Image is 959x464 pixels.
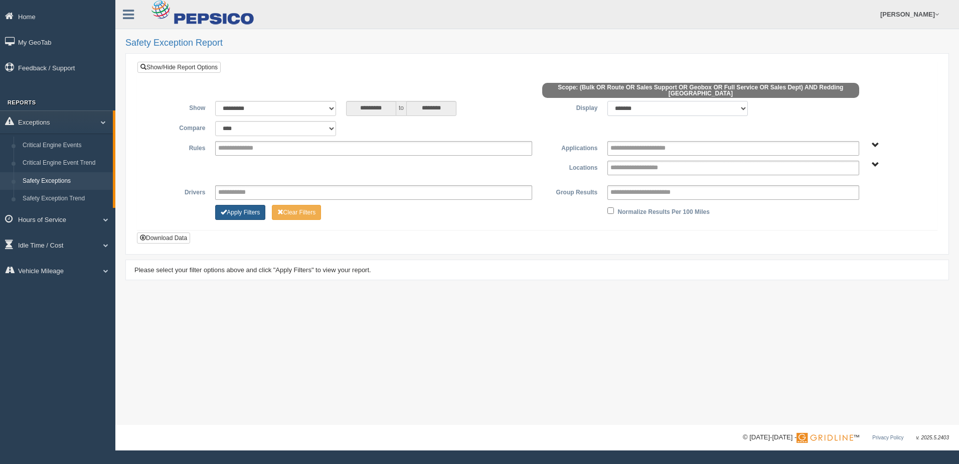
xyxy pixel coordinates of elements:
a: Safety Exceptions [18,172,113,190]
h2: Safety Exception Report [125,38,949,48]
span: Scope: (Bulk OR Route OR Sales Support OR Geobox OR Full Service OR Sales Dept) AND Redding [GEOG... [542,83,859,98]
span: to [396,101,406,116]
label: Locations [537,161,602,173]
a: Show/Hide Report Options [137,62,221,73]
button: Download Data [137,233,190,244]
a: Critical Engine Event Trend [18,154,113,172]
label: Normalize Results Per 100 Miles [618,205,710,217]
label: Rules [145,141,210,153]
label: Applications [537,141,602,153]
span: Please select your filter options above and click "Apply Filters" to view your report. [134,266,371,274]
label: Compare [145,121,210,133]
button: Change Filter Options [272,205,322,220]
div: © [DATE]-[DATE] - ™ [743,432,949,443]
label: Show [145,101,210,113]
label: Drivers [145,185,210,197]
a: Safety Exception Trend [18,190,113,208]
label: Group Results [537,185,602,197]
button: Change Filter Options [215,205,265,220]
a: Privacy Policy [872,435,903,440]
img: Gridline [796,433,853,443]
label: Display [537,101,602,113]
span: v. 2025.5.2403 [916,435,949,440]
a: Critical Engine Events [18,137,113,155]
